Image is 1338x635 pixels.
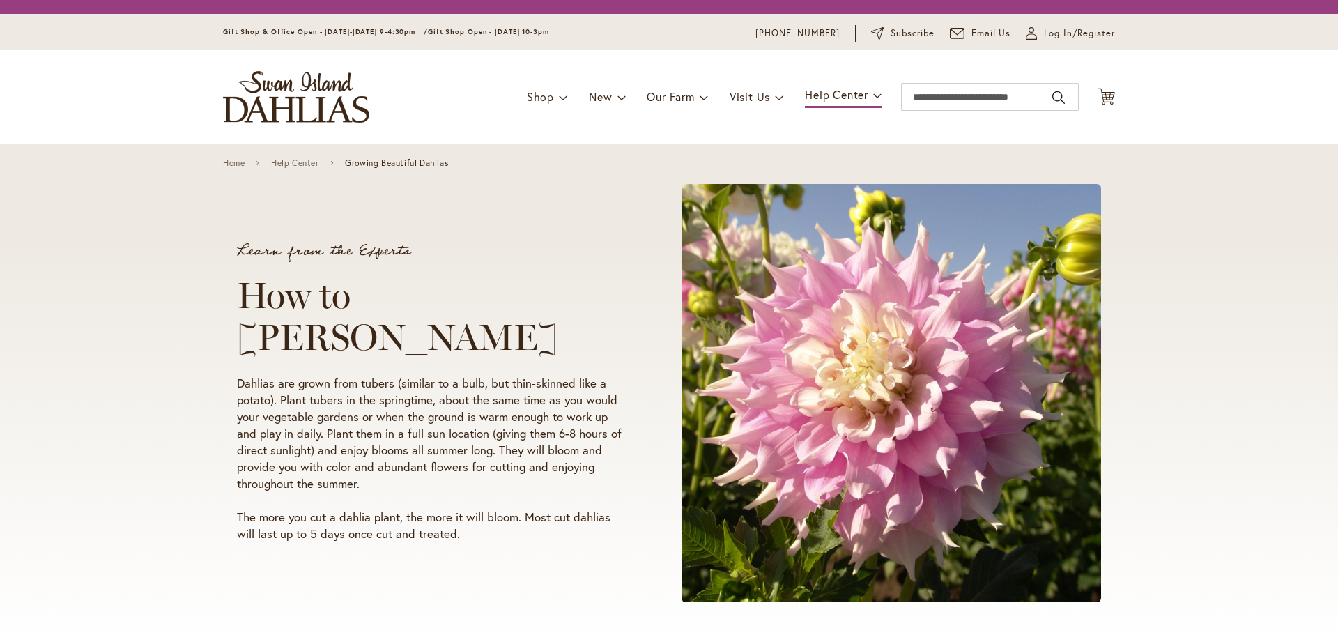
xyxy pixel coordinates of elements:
[345,158,448,168] span: Growing Beautiful Dahlias
[223,71,369,123] a: store logo
[237,244,629,258] p: Learn from the Experts
[527,89,554,104] span: Shop
[428,27,549,36] span: Gift Shop Open - [DATE] 10-3pm
[950,26,1011,40] a: Email Us
[1044,26,1115,40] span: Log In/Register
[237,375,629,492] p: Dahlias are grown from tubers (similar to a bulb, but thin-skinned like a potato). Plant tubers i...
[1026,26,1115,40] a: Log In/Register
[223,27,428,36] span: Gift Shop & Office Open - [DATE]-[DATE] 9-4:30pm /
[971,26,1011,40] span: Email Us
[237,275,629,358] h1: How to [PERSON_NAME]
[871,26,935,40] a: Subscribe
[805,87,868,102] span: Help Center
[647,89,694,104] span: Our Farm
[891,26,935,40] span: Subscribe
[237,509,629,542] p: The more you cut a dahlia plant, the more it will bloom. Most cut dahlias will last up to 5 days ...
[730,89,770,104] span: Visit Us
[755,26,840,40] a: [PHONE_NUMBER]
[589,89,612,104] span: New
[1052,86,1065,109] button: Search
[223,158,245,168] a: Home
[271,158,319,168] a: Help Center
